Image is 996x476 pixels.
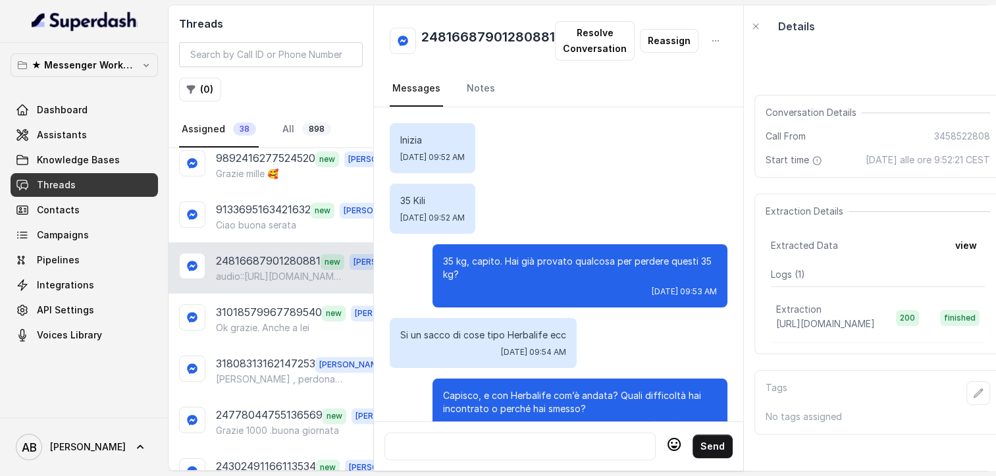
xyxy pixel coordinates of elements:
span: Conversation Details [766,106,862,119]
span: 200 [896,310,919,326]
span: new [311,203,334,219]
a: Pipelines [11,248,158,272]
span: Assistants [37,128,87,142]
span: [DATE] 09:52 AM [400,213,465,223]
span: 38 [233,122,256,136]
span: [PERSON_NAME] [345,460,419,475]
a: Knowledge Bases [11,148,158,172]
span: Integrations [37,278,94,292]
a: Assistants [11,123,158,147]
p: Si un sacco di cose tipo Herbalife ecc [400,329,566,342]
a: API Settings [11,298,158,322]
img: light.svg [32,11,138,32]
span: new [315,151,339,167]
span: Campaigns [37,228,89,242]
p: 9133695163421632 [216,201,311,219]
p: No tags assigned [766,410,990,423]
p: Inizia [400,134,465,147]
span: Knowledge Bases [37,153,120,167]
span: [DATE] 09:54 AM [501,347,566,357]
span: [PERSON_NAME] [352,408,425,424]
p: Logs ( 1 ) [771,268,985,281]
span: Pipelines [37,253,80,267]
span: [PERSON_NAME] [340,203,413,219]
span: Dashboard [37,103,88,117]
a: Messages [390,71,443,107]
nav: Tabs [179,112,363,147]
a: Integrations [11,273,158,297]
p: 9892416277524520 [216,150,315,167]
span: Voices Library [37,329,102,342]
p: 24778044755136569 [216,407,323,424]
p: audio::[URL][DOMAIN_NAME][DOMAIN_NAME] [216,270,342,283]
span: [DATE] alle ore 9:52:21 CEST [866,153,990,167]
span: [DATE] 09:53 AM [652,286,717,297]
span: [PERSON_NAME] [50,440,126,454]
p: Details [778,18,815,34]
span: Call From [766,130,806,143]
span: [DATE] 09:55 AM [652,421,717,431]
a: Voices Library [11,323,158,347]
a: [PERSON_NAME] [11,429,158,465]
p: Ciao buona serata [216,219,296,232]
p: Capisco, e con Herbalife com’è andata? Quali difficoltà hai incontrato o perché hai smesso? [443,389,717,415]
p: Extraction [776,303,822,316]
a: Notes [464,71,498,107]
span: finished [940,310,980,326]
span: API Settings [37,304,94,317]
span: new [321,254,344,270]
span: [PERSON_NAME] [351,305,425,321]
p: Ok grazie. Anche a lei [216,321,309,334]
p: Tags [766,381,787,405]
button: view [947,234,985,257]
span: 3458522808 [934,130,990,143]
a: Assigned38 [179,112,259,147]
span: Extracted Data [771,239,838,252]
button: Resolve Conversation [555,21,635,61]
a: Threads [11,173,158,197]
p: 24816687901280881 [216,253,321,270]
p: [PERSON_NAME] , perdonami la mia assistente ha avuto un imprevisto ... Stiamo provando a contattarla [216,373,342,386]
h2: 24816687901280881 [421,28,555,54]
input: Search by Call ID or Phone Number [179,42,363,67]
span: Start time [766,153,825,167]
span: [PERSON_NAME] [315,357,389,373]
span: Contacts [37,203,80,217]
p: 31018579967789540 [216,304,322,321]
p: 24302491166113534 [216,458,316,475]
span: new [323,408,346,424]
span: new [316,460,340,475]
span: [DATE] 09:52 AM [400,152,465,163]
button: Send [693,435,733,458]
span: Extraction Details [766,205,849,218]
a: Contacts [11,198,158,222]
h2: Threads [179,16,363,32]
a: Dashboard [11,98,158,122]
span: 898 [302,122,331,136]
p: Grazie 1000 .buona giornata [216,424,339,437]
a: Campaigns [11,223,158,247]
p: 35 kg, capito. Hai già provato qualcosa per perdere questi 35 kg? [443,255,717,281]
p: Grazie mille 🥰 [216,167,278,180]
button: Reassign [640,29,698,53]
span: new [322,305,346,321]
p: ★ Messenger Workspace [32,57,137,73]
nav: Tabs [390,71,727,107]
p: 31808313162147253 [216,356,315,373]
span: [PERSON_NAME] [350,254,423,270]
span: Threads [37,178,76,192]
button: ★ Messenger Workspace [11,53,158,77]
span: [URL][DOMAIN_NAME] [776,318,875,329]
button: (0) [179,78,221,101]
p: 35 Kili [400,194,465,207]
a: All898 [280,112,334,147]
text: AB [22,440,37,454]
span: [PERSON_NAME] [344,151,418,167]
